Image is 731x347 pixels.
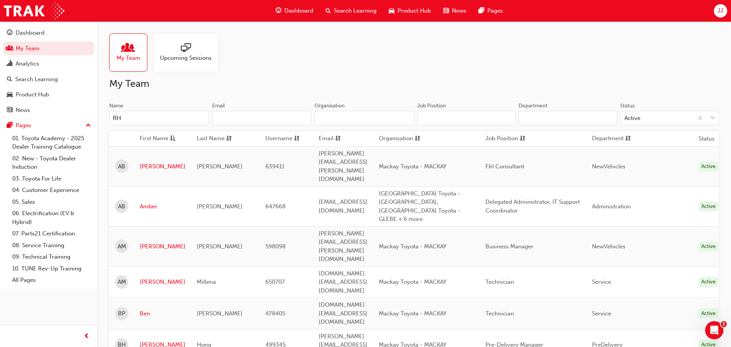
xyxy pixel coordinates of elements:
span: Email [319,134,334,144]
span: Mackay Toyota - MACKAY [379,310,447,317]
div: Job Position [417,102,446,110]
span: Upcoming Sessions [160,54,212,62]
span: sorting-icon [625,134,631,144]
a: guage-iconDashboard [270,3,319,19]
span: 639411 [265,163,284,170]
span: car-icon [7,91,13,98]
span: My Team [117,54,140,62]
a: 01. Toyota Academy - 2025 Dealer Training Catalogue [9,133,94,153]
button: Emailsorting-icon [319,134,361,144]
span: guage-icon [7,30,13,37]
span: people-icon [123,43,133,54]
span: JJ [717,6,723,15]
span: [GEOGRAPHIC_DATA] Toyota - [GEOGRAPHIC_DATA], [GEOGRAPHIC_DATA] Toyota - GLEBE + 6 more [379,190,460,223]
span: sessionType_ONLINE_URL-icon [181,43,191,54]
input: Department [519,111,617,125]
span: Department [592,134,624,144]
button: Last Namesorting-icon [197,134,239,144]
a: Ben [140,309,185,318]
div: Active [699,309,718,319]
input: Name [109,111,209,125]
span: NewVehicles [592,243,626,250]
span: Pages [487,6,503,15]
a: search-iconSearch Learning [319,3,383,19]
span: BP [118,309,125,318]
span: sorting-icon [520,134,525,144]
span: 647668 [265,203,286,210]
span: Dashboard [284,6,313,15]
span: asc-icon [170,134,176,144]
span: [PERSON_NAME] [197,310,243,317]
a: 05. Sales [9,196,94,208]
span: Username [265,134,292,144]
div: Status [620,102,635,110]
span: F&I Consultant [485,163,524,170]
span: AM [118,278,126,286]
span: Last Name [197,134,225,144]
span: sorting-icon [415,134,420,144]
span: Millena [197,278,216,285]
div: Dashboard [16,29,45,37]
a: Amber [140,202,185,211]
a: news-iconNews [437,3,472,19]
img: Trak [4,2,64,19]
a: [PERSON_NAME] [140,278,185,286]
div: Department [519,102,547,110]
span: pages-icon [479,6,484,16]
a: All Pages [9,274,94,286]
a: Search Learning [3,72,94,86]
a: Upcoming Sessions [153,34,224,72]
span: down-icon [710,114,715,123]
span: search-icon [326,6,331,16]
a: 10. TUNE Rev-Up Training [9,263,94,275]
div: Active [699,277,718,287]
div: Active [699,241,718,252]
input: Email [212,111,312,125]
span: Service [592,278,611,285]
input: Organisation [314,111,414,125]
span: Mackay Toyota - MACKAY [379,243,447,250]
span: Business Manager [485,243,533,250]
span: [PERSON_NAME] [197,163,243,170]
span: news-icon [443,6,449,16]
div: Product Hub [16,90,49,99]
span: Search Learning [334,6,377,15]
span: First Name [140,134,168,144]
iframe: Intercom live chat [705,321,723,339]
span: chart-icon [7,61,13,67]
span: Job Position [485,134,518,144]
a: [PERSON_NAME] [140,162,185,171]
div: Active [699,162,718,172]
span: [DOMAIN_NAME][EMAIL_ADDRESS][DOMAIN_NAME] [319,270,367,294]
span: Mackay Toyota - MACKAY [379,278,447,285]
span: sorting-icon [335,134,341,144]
span: [PERSON_NAME][EMAIL_ADDRESS][PERSON_NAME][DOMAIN_NAME] [319,150,367,183]
span: Technician [485,310,514,317]
div: Active [699,201,718,212]
button: Departmentsorting-icon [592,134,634,144]
span: news-icon [7,107,13,114]
button: Usernamesorting-icon [265,134,307,144]
span: pages-icon [7,122,13,129]
span: [PERSON_NAME] [197,203,243,210]
a: 02. New - Toyota Dealer Induction [9,153,94,173]
span: [PERSON_NAME] [197,243,243,250]
span: search-icon [7,76,12,83]
div: Name [109,102,123,110]
th: Status [699,134,715,143]
a: 06. Electrification (EV & Hybrid) [9,208,94,228]
span: News [452,6,466,15]
span: AM [118,242,126,251]
a: pages-iconPages [472,3,509,19]
span: up-icon [86,121,91,131]
span: 598098 [265,243,286,250]
a: [PERSON_NAME] [140,242,185,251]
a: Dashboard [3,26,94,40]
div: Analytics [16,59,39,68]
span: NewVehicles [592,163,626,170]
div: Active [624,114,640,123]
span: sorting-icon [226,134,232,144]
button: Organisationsorting-icon [379,134,421,144]
a: Product Hub [3,88,94,102]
